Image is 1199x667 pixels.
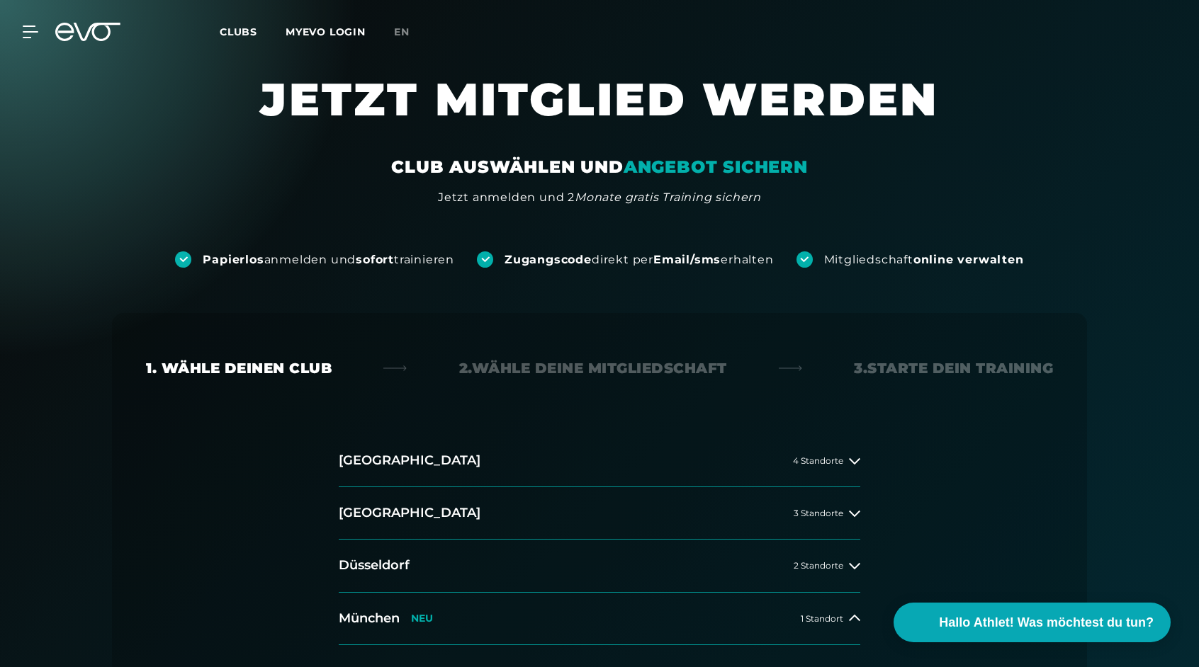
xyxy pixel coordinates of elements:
[339,557,410,574] h2: Düsseldorf
[339,452,480,469] h2: [GEOGRAPHIC_DATA]
[203,252,454,268] div: anmelden und trainieren
[339,593,860,645] button: MünchenNEU1 Standort
[339,610,400,627] h2: München
[394,25,410,38] span: en
[824,252,1024,268] div: Mitgliedschaft
[356,253,394,266] strong: sofort
[220,25,286,38] a: Clubs
[411,612,433,625] p: NEU
[339,504,480,522] h2: [GEOGRAPHIC_DATA]
[794,561,843,570] span: 2 Standorte
[203,253,264,266] strong: Papierlos
[894,603,1171,642] button: Hallo Athlet! Was möchtest du tun?
[794,508,843,518] span: 3 Standorte
[505,253,592,266] strong: Zugangscode
[438,189,761,206] div: Jetzt anmelden und 2
[394,24,427,40] a: en
[339,540,860,592] button: Düsseldorf2 Standorte
[624,156,808,177] em: ANGEBOT SICHERN
[913,253,1024,266] strong: online verwalten
[174,71,1025,156] h1: JETZT MITGLIED WERDEN
[220,25,257,38] span: Clubs
[653,253,721,266] strong: Email/sms
[459,358,727,378] div: 2. Wähle deine Mitgliedschaft
[339,487,860,540] button: [GEOGRAPHIC_DATA]3 Standorte
[854,358,1053,378] div: 3. Starte dein Training
[939,613,1154,632] span: Hallo Athlet! Was möchtest du tun?
[505,252,773,268] div: direkt per erhalten
[391,156,807,178] div: CLUB AUSWÄHLEN UND
[286,25,366,38] a: MYEVO LOGIN
[793,456,843,465] span: 4 Standorte
[339,435,860,487] button: [GEOGRAPHIC_DATA]4 Standorte
[575,190,761,204] em: Monate gratis Training sichern
[146,358,332,378] div: 1. Wähle deinen Club
[801,614,843,623] span: 1 Standort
